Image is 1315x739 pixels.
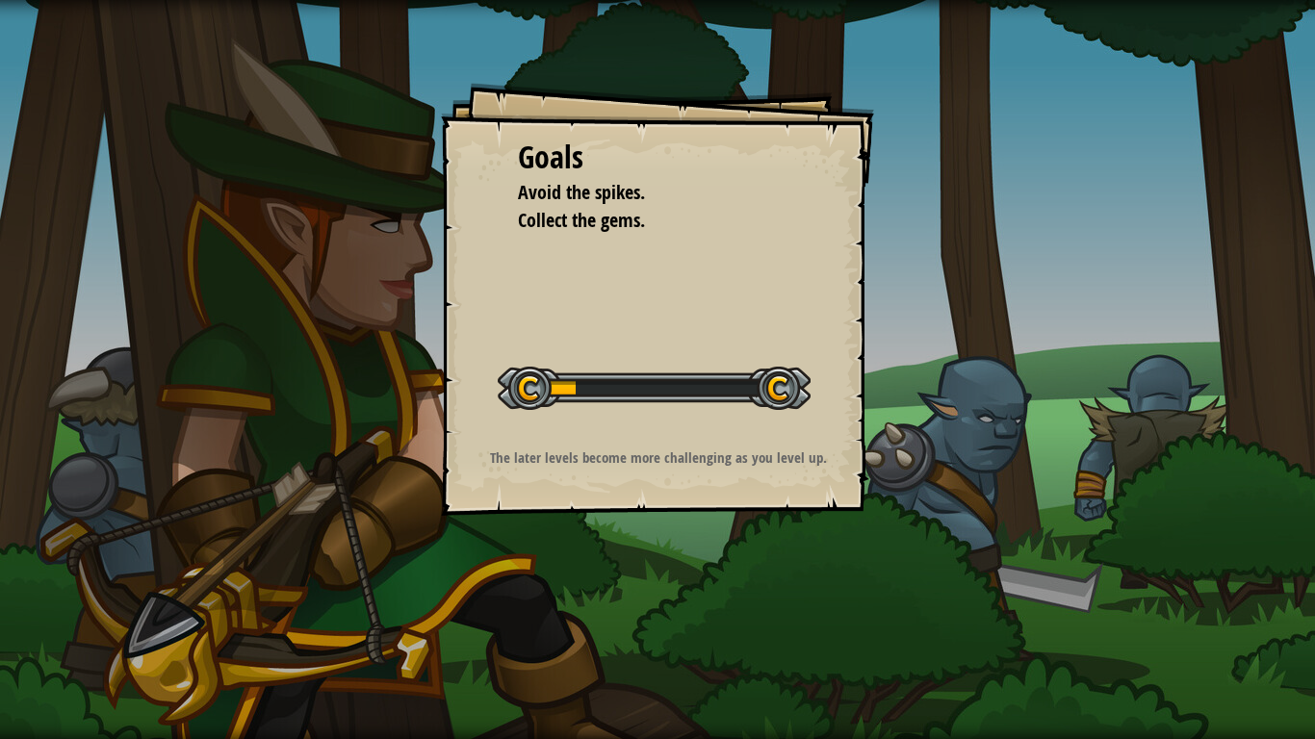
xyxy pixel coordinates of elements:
[494,179,792,207] li: Avoid the spikes.
[518,179,645,205] span: Avoid the spikes.
[518,136,797,180] div: Goals
[494,207,792,235] li: Collect the gems.
[465,447,851,468] p: The later levels become more challenging as you level up.
[518,207,645,233] span: Collect the gems.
